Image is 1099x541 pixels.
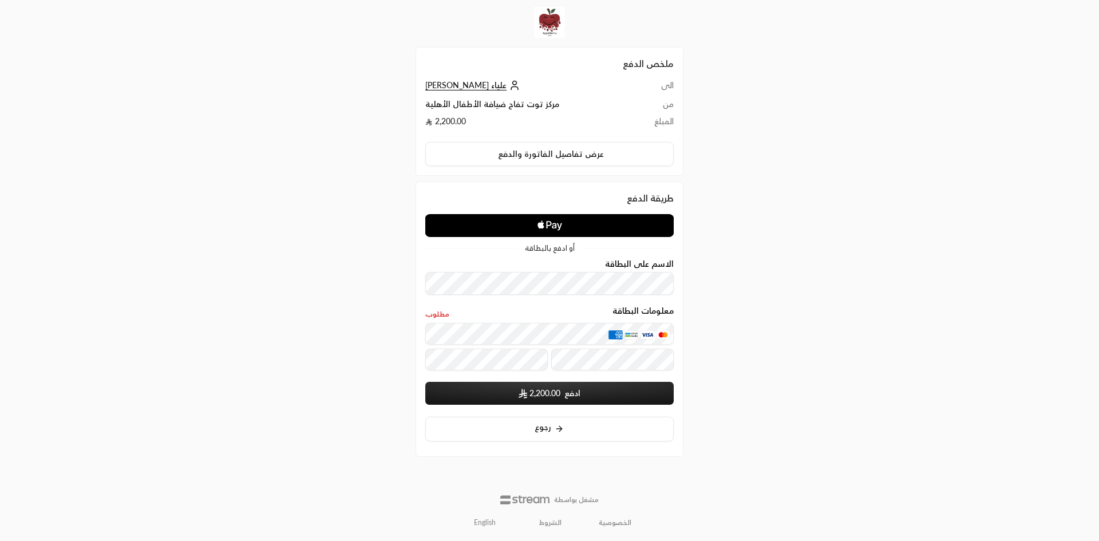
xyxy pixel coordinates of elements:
td: الى [642,80,674,98]
button: رجوع [425,417,674,441]
td: من [642,98,674,116]
td: 2,200.00 [425,116,642,133]
a: English [468,514,502,532]
a: الخصوصية [599,518,631,527]
p: مشغل بواسطة [554,495,599,504]
a: الشروط [539,518,562,527]
img: Company Logo [534,7,565,38]
img: AMEX [608,330,622,339]
div: معلومات البطاقة [425,306,674,374]
a: علياء [PERSON_NAME] [425,80,523,90]
img: MADA [624,330,638,339]
span: مطلوب [425,310,449,319]
button: عرض تفاصيل الفاتورة والدفع [425,142,674,166]
span: رجوع [535,422,551,432]
img: SAR [519,389,527,398]
span: أو ادفع بالبطاقة [525,244,575,252]
input: بطاقة ائتمانية [425,323,674,345]
span: 2,200.00 [529,388,560,399]
h2: ملخص الدفع [425,57,674,70]
input: تاريخ الانتهاء [425,349,548,370]
span: علياء [PERSON_NAME] [425,80,507,90]
div: الاسم على البطاقة [425,259,674,295]
input: رمز التحقق CVC [551,349,674,370]
td: المبلغ [642,116,674,133]
img: Visa [641,330,654,339]
img: MasterCard [656,330,670,339]
label: الاسم على البطاقة [605,259,674,268]
legend: معلومات البطاقة [449,306,674,315]
button: ادفع SAR2,200.00 [425,382,674,405]
div: طريقة الدفع [425,191,674,205]
td: مركز توت تفاح ضيافة الأطفال الأهلية [425,98,642,116]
